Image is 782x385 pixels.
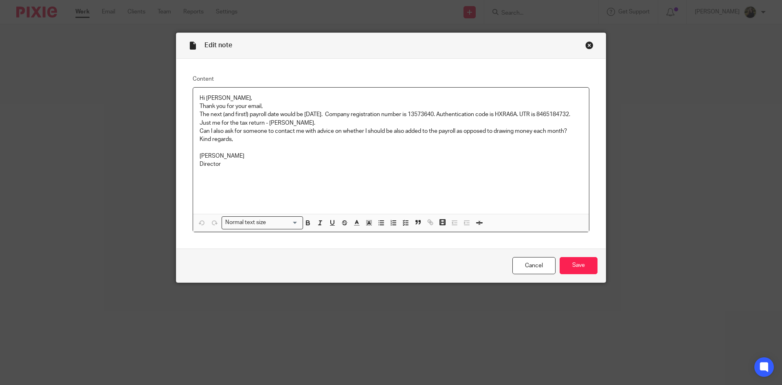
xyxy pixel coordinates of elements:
input: Save [560,257,597,275]
p: [PERSON_NAME] [200,152,582,160]
span: Normal text size [224,218,268,227]
a: Cancel [512,257,556,275]
p: Thank you for your email, [200,102,582,110]
span: Edit note [204,42,232,48]
div: Close this dialog window [585,41,593,49]
p: Director [200,160,582,168]
div: Search for option [222,216,303,229]
label: Content [193,75,589,83]
p: Kind regards, [200,135,582,143]
p: Hi [PERSON_NAME], [200,94,582,102]
p: The next (and first!) payroll date would be [DATE]. Company registration number is 13573640. Auth... [200,110,582,127]
input: Search for option [269,218,298,227]
p: Can I also ask for someone to contact me with advice on whether I should be also added to the pay... [200,127,582,135]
